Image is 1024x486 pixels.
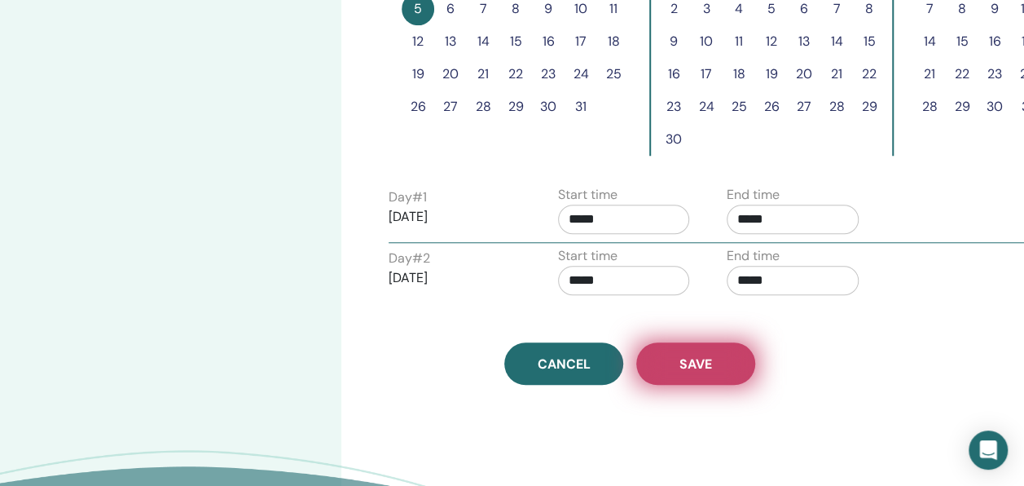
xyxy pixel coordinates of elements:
button: 14 [467,25,499,58]
button: 27 [788,91,820,123]
button: 14 [820,25,853,58]
button: 17 [565,25,597,58]
button: 23 [657,91,690,123]
label: Start time [558,246,617,266]
button: 17 [690,58,723,91]
button: 16 [657,58,690,91]
button: 30 [978,91,1011,123]
span: Cancel [538,356,591,373]
button: 28 [820,91,853,123]
button: 25 [597,58,630,91]
button: 30 [657,123,690,156]
p: [DATE] [389,207,521,227]
button: 18 [723,58,755,91]
button: 13 [434,25,467,58]
button: 25 [723,91,755,123]
button: 20 [434,58,467,91]
a: Cancel [504,342,623,385]
button: 12 [402,25,434,58]
p: [DATE] [389,268,521,288]
button: 24 [565,58,597,91]
button: 23 [532,58,565,91]
button: 22 [499,58,532,91]
label: Start time [558,185,617,205]
button: 11 [723,25,755,58]
button: 24 [690,91,723,123]
label: End time [727,185,780,205]
button: 12 [755,25,788,58]
label: Day # 2 [389,249,430,268]
button: 21 [820,58,853,91]
button: 15 [499,25,532,58]
button: 26 [402,91,434,123]
button: 18 [597,25,630,58]
button: 13 [788,25,820,58]
button: 31 [565,91,597,123]
button: 9 [657,25,690,58]
button: 15 [946,25,978,58]
button: 26 [755,91,788,123]
label: End time [727,246,780,266]
button: 20 [788,58,820,91]
button: 29 [499,91,532,123]
button: 28 [467,91,499,123]
div: Open Intercom Messenger [969,431,1008,470]
button: Save [636,342,755,385]
button: 16 [532,25,565,58]
label: Day # 1 [389,188,427,207]
button: 29 [853,91,886,123]
button: 16 [978,25,1011,58]
button: 27 [434,91,467,123]
button: 30 [532,91,565,123]
button: 28 [913,91,946,123]
button: 29 [946,91,978,123]
button: 21 [913,58,946,91]
button: 10 [690,25,723,58]
button: 22 [946,58,978,91]
button: 14 [913,25,946,58]
button: 22 [853,58,886,91]
button: 19 [755,58,788,91]
button: 19 [402,58,434,91]
button: 23 [978,58,1011,91]
button: 15 [853,25,886,58]
button: 21 [467,58,499,91]
span: Save [679,356,712,373]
